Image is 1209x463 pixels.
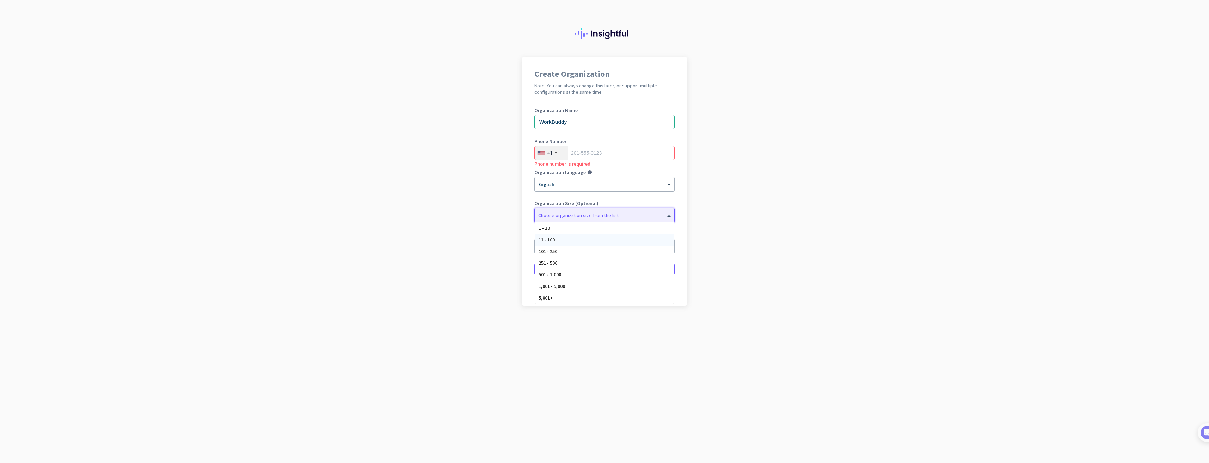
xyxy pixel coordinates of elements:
span: 11 - 100 [539,236,555,243]
span: 251 - 500 [539,260,557,266]
button: Create Organization [534,263,675,276]
span: 1,001 - 5,000 [539,283,565,289]
span: 101 - 250 [539,248,557,254]
h1: Create Organization [534,70,675,78]
div: +1 [547,149,553,156]
label: Organization language [534,170,586,175]
input: 201-555-0123 [534,146,675,160]
div: Go back [534,288,675,293]
span: Phone number is required [534,161,590,167]
label: Organization Name [534,108,675,113]
label: Organization Size (Optional) [534,201,675,206]
span: 501 - 1,000 [539,271,561,278]
input: What is the name of your organization? [534,115,675,129]
img: Insightful [575,28,634,39]
i: help [587,170,592,175]
span: 1 - 10 [539,225,550,231]
label: Organization Time Zone [534,232,675,237]
label: Phone Number [534,139,675,144]
h2: Note: You can always change this later, or support multiple configurations at the same time [534,82,675,95]
div: Options List [535,222,674,304]
span: 5,001+ [539,295,553,301]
